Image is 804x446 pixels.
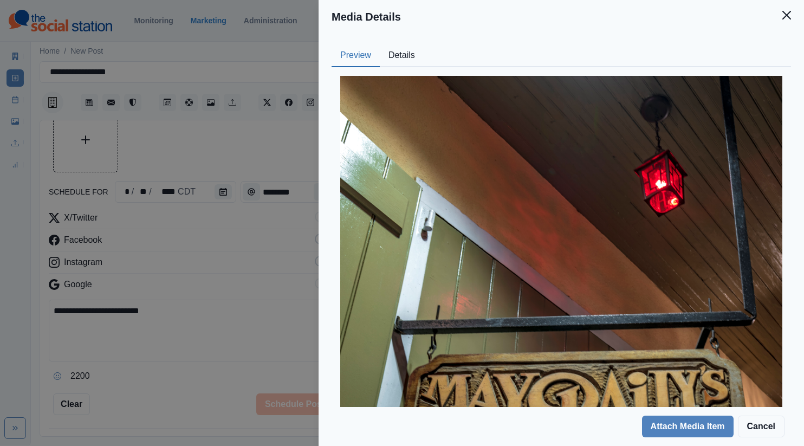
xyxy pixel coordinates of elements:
button: Attach Media Item [642,416,734,437]
button: Cancel [738,416,784,437]
button: Close [776,4,797,26]
button: Details [380,44,424,67]
button: Preview [332,44,380,67]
